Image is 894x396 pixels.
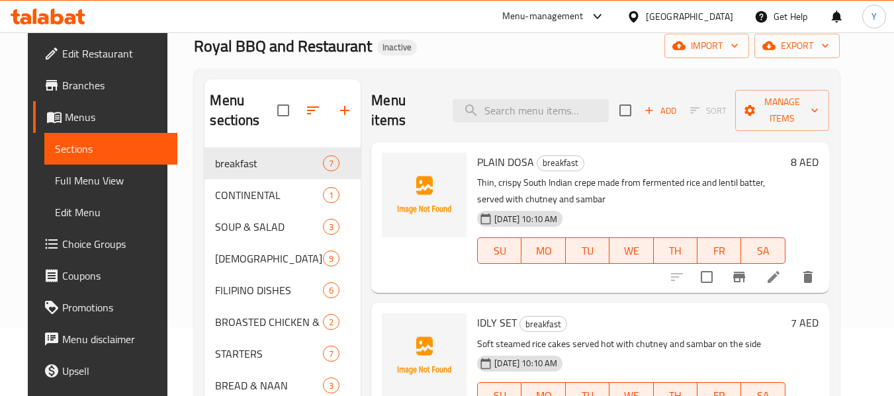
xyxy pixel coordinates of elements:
[194,31,372,61] span: Royal BBQ and Restaurant
[682,100,735,121] span: Select section first
[477,152,534,172] span: PLAIN DOSA
[791,153,819,171] h6: 8 AED
[754,34,840,58] button: export
[615,241,648,260] span: WE
[489,357,562,370] span: [DATE] 10:10 AM
[215,155,323,171] span: breakfast
[703,241,736,260] span: FR
[215,282,323,298] span: FILIPINO DISHES
[477,175,785,208] p: Thin, crispy South Indian crepe made from fermented rice and lentil batter, served with chutney a...
[33,101,177,133] a: Menus
[477,336,785,352] p: Soft steamed rice cakes served hot with chutney and sambar on the side
[643,103,678,118] span: Add
[519,316,567,332] div: breakfast
[639,100,682,121] span: Add item
[527,241,560,260] span: MO
[33,355,177,387] a: Upsell
[324,316,339,329] span: 2
[571,241,604,260] span: TU
[377,42,417,53] span: Inactive
[44,133,177,165] a: Sections
[323,282,339,298] div: items
[746,94,819,127] span: Manage items
[502,9,584,24] div: Menu-management
[324,157,339,170] span: 7
[382,153,467,237] img: PLAIN DOSA
[62,236,167,252] span: Choice Groups
[55,141,167,157] span: Sections
[215,314,323,330] span: BROASTED CHICKEN & FISH
[520,317,566,332] span: breakfast
[723,261,755,293] button: Branch-specific-item
[269,97,297,124] span: Select all sections
[872,9,877,24] span: Y
[324,348,339,360] span: 7
[324,221,339,233] span: 3
[323,314,339,330] div: items
[204,243,361,274] div: [DEMOGRAPHIC_DATA]9
[33,292,177,323] a: Promotions
[791,313,819,332] h6: 7 AED
[215,251,323,266] div: CHINESE
[477,313,517,333] span: IDLY SET
[204,306,361,338] div: BROASTED CHICKEN & FISH2
[324,253,339,265] span: 9
[766,269,782,285] a: Edit menu item
[521,237,565,264] button: MO
[297,95,329,126] span: Sort sections
[537,155,584,171] span: breakfast
[33,260,177,292] a: Coupons
[477,237,521,264] button: SU
[62,363,167,379] span: Upsell
[323,187,339,203] div: items
[329,95,361,126] button: Add section
[44,196,177,228] a: Edit Menu
[537,155,584,171] div: breakfast
[62,46,167,61] span: Edit Restaurant
[675,38,738,54] span: import
[44,165,177,196] a: Full Menu View
[65,109,167,125] span: Menus
[323,219,339,235] div: items
[664,34,749,58] button: import
[204,179,361,211] div: CONTINENTAL1
[215,251,323,266] span: [DEMOGRAPHIC_DATA]
[324,379,339,392] span: 3
[215,187,323,203] span: CONTINENTAL
[453,99,609,122] input: search
[639,100,682,121] button: Add
[324,284,339,297] span: 6
[659,241,692,260] span: TH
[741,237,785,264] button: SA
[62,268,167,284] span: Coupons
[324,189,339,202] span: 1
[204,147,361,179] div: breakfast7
[323,251,339,266] div: items
[62,77,167,93] span: Branches
[323,155,339,171] div: items
[62,331,167,347] span: Menu disclaimer
[693,263,721,291] span: Select to update
[204,211,361,243] div: SOUP & SALAD3
[611,97,639,124] span: Select section
[697,237,741,264] button: FR
[33,323,177,355] a: Menu disclaimer
[215,219,323,235] span: SOUP & SALAD
[765,38,829,54] span: export
[792,261,824,293] button: delete
[215,377,323,393] span: BREAD & NAAN
[746,241,780,260] span: SA
[55,173,167,188] span: Full Menu View
[646,9,733,24] div: [GEOGRAPHIC_DATA]
[735,90,829,131] button: Manage items
[215,346,323,362] span: STARTERS
[489,213,562,225] span: [DATE] 10:10 AM
[33,228,177,260] a: Choice Groups
[55,204,167,220] span: Edit Menu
